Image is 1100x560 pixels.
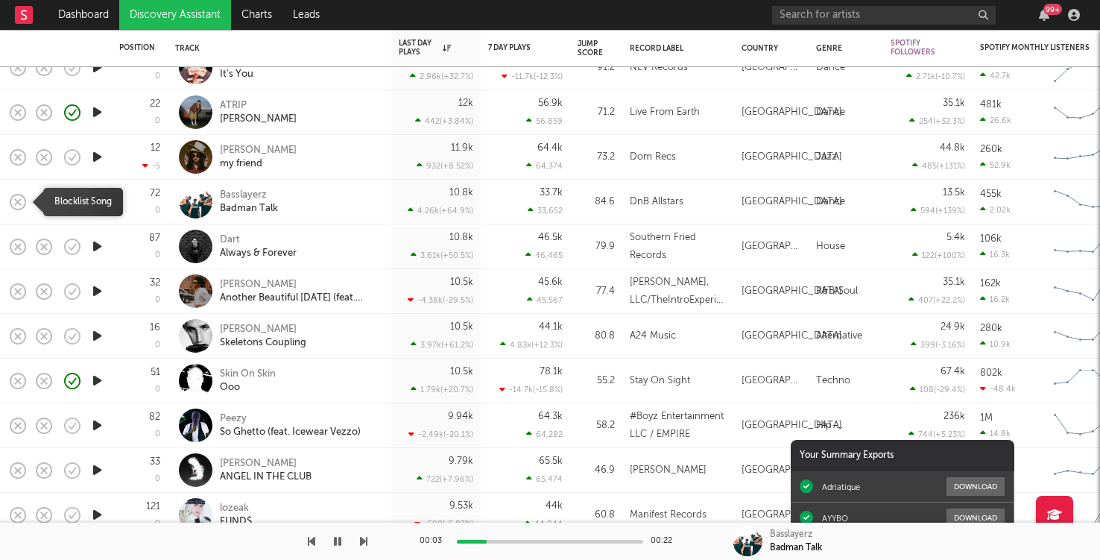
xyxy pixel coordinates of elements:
[946,477,1005,496] button: Download
[220,99,297,113] div: ATRIP
[449,188,473,198] div: 10.8k
[220,381,276,394] div: Ooo
[220,412,361,439] a: PeezySo Ghetto (feat. Icewear Vezzo)
[816,372,850,390] div: Techno
[155,520,160,528] div: 0
[220,502,252,529] a: lozeakFUND$
[980,234,1002,244] div: 106k
[220,368,276,394] a: Skin On SkinOoo
[980,368,1002,378] div: 802k
[546,501,563,511] div: 44k
[980,339,1011,349] div: 10.9k
[220,157,297,171] div: my friend
[908,295,965,305] div: 407 ( +22.2 % )
[630,104,700,122] div: Live From Earth
[906,72,965,81] div: 2.71k ( -10.7 % )
[155,117,160,125] div: 0
[911,206,965,215] div: 594 ( +139 % )
[630,372,690,390] div: Stay On Sight
[816,238,845,256] div: House
[578,372,615,390] div: 55.2
[742,506,842,524] div: [GEOGRAPHIC_DATA]
[220,368,276,381] div: Skin On Skin
[539,322,563,332] div: 44.1k
[449,233,473,242] div: 10.8k
[151,368,160,377] div: 51
[220,457,312,484] a: [PERSON_NAME]ANGEL IN THE CLUB
[408,430,473,439] div: -2.49k ( -20.1 % )
[220,471,312,484] div: ANGEL IN THE CLUB
[980,116,1011,125] div: 26.6k
[630,229,727,265] div: Southern Fried Records
[980,279,1001,289] div: 162k
[578,104,615,122] div: 71.2
[540,188,563,198] div: 33.7k
[526,161,563,171] div: 64,374
[651,532,680,550] div: 00:22
[155,475,160,483] div: 0
[528,206,563,215] div: 33,652
[943,188,965,198] div: 13.5k
[220,292,380,305] div: Another Beautiful [DATE] (feat. [GEOGRAPHIC_DATA])
[414,519,473,529] div: -590 ( -5.83 % )
[910,385,965,394] div: 108 ( -29.4 % )
[742,238,801,256] div: [GEOGRAPHIC_DATA]
[220,233,297,260] a: DartAlways & Forever
[630,193,683,211] div: DnB Allstars
[146,502,160,512] div: 121
[220,278,380,292] div: [PERSON_NAME]
[415,116,473,126] div: 442 ( +3.84 % )
[500,340,563,350] div: 4.83k ( +12.3 % )
[155,72,160,81] div: 0
[911,340,965,350] div: 399 ( -3.16 % )
[1039,9,1049,21] button: 99+
[220,336,306,350] div: Skeletons Coupling
[742,193,842,211] div: [GEOGRAPHIC_DATA]
[150,323,160,333] div: 16
[417,474,473,484] div: 722 ( +7.96 % )
[220,233,297,247] div: Dart
[220,144,297,157] div: [PERSON_NAME]
[450,322,473,332] div: 10.5k
[943,277,965,287] div: 35.1k
[220,457,312,471] div: [PERSON_NAME]
[980,205,1011,215] div: 2.02k
[578,193,615,211] div: 84.6
[980,189,1002,199] div: 455k
[816,148,837,166] div: Jazz
[980,43,1092,52] div: Spotify Monthly Listeners
[940,143,965,153] div: 44.8k
[908,430,965,439] div: 744 ( +5.23 % )
[816,417,876,435] div: Hip-Hop/Rap
[449,501,473,511] div: 9.53k
[946,509,1005,527] button: Download
[220,323,306,336] div: [PERSON_NAME]
[822,513,848,523] div: AYYBO
[142,161,160,171] div: -5
[537,143,563,153] div: 64.4k
[526,116,563,126] div: 56,859
[946,233,965,242] div: 5.4k
[578,283,615,301] div: 77.4
[538,277,563,287] div: 45.6k
[220,412,361,426] div: Peezy
[980,250,1010,259] div: 16.3k
[742,59,801,77] div: [GEOGRAPHIC_DATA]
[742,104,842,122] div: [GEOGRAPHIC_DATA]
[630,44,719,53] div: Record Label
[450,277,473,287] div: 10.5k
[578,462,615,479] div: 46.9
[816,104,845,122] div: Dance
[630,506,707,524] div: Manifest Records
[891,39,943,57] div: Spotify Followers
[526,430,563,439] div: 64,282
[150,457,160,467] div: 33
[220,68,268,81] div: It's You
[1043,4,1062,15] div: 99 +
[119,43,155,52] div: Position
[742,44,794,53] div: Country
[772,6,996,25] input: Search for artists
[499,385,563,394] div: -14.7k ( -15.8 % )
[220,247,297,260] div: Always & Forever
[742,283,842,301] div: [GEOGRAPHIC_DATA]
